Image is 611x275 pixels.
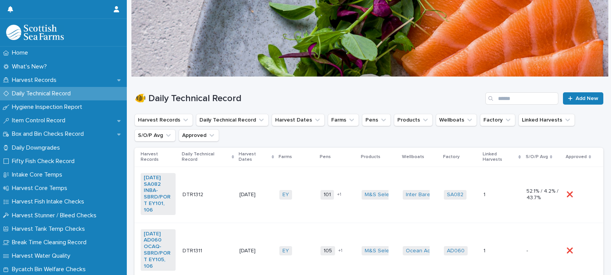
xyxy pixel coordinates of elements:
[179,129,219,142] button: Approved
[239,150,270,164] p: Harvest Dates
[320,153,331,161] p: Pens
[566,246,574,254] p: ❌
[9,171,68,178] p: Intake Core Temps
[239,248,273,254] p: [DATE]
[6,25,64,40] img: mMrefqRFQpe26GRNOUkG
[134,114,193,126] button: Harvest Records
[239,192,273,198] p: [DATE]
[9,225,91,233] p: Harvest Tank Temp Checks
[141,150,177,164] p: Harvest Records
[183,246,204,254] p: DTR1311
[338,248,342,253] span: + 1
[9,252,76,260] p: Harvest Water Quality
[480,114,515,126] button: Factory
[566,190,574,198] p: ❌
[9,144,66,152] p: Daily Downgrades
[483,246,487,254] p: 1
[566,153,587,161] p: Approved
[279,153,292,161] p: Farms
[9,63,53,70] p: What's New?
[9,90,77,97] p: Daily Technical Record
[526,188,560,201] p: 52.1% / 4.2% / 43.7%
[183,190,205,198] p: DTR1312
[402,153,424,161] p: Wellboats
[196,114,269,126] button: Daily Technical Record
[485,92,558,105] input: Search
[9,77,63,84] p: Harvest Records
[361,153,380,161] p: Products
[365,192,393,198] a: M&S Select
[406,248,439,254] a: Ocean Aquila
[483,190,487,198] p: 1
[9,130,90,138] p: Box and Bin Checks Record
[282,248,289,254] a: EY
[282,192,289,198] a: EY
[134,129,176,142] button: S/O/P Avg
[144,231,173,270] a: [DATE] AD060 OCAQ-SBRD/PORT EY105, 106
[320,246,335,256] span: 105
[134,167,603,223] tr: [DATE] SA082 INBA-SBRD/PORT EY101, 106 DTR1312DTR1312 [DATE]EY 101+1M&S Select Inter Barents SA08...
[394,114,433,126] button: Products
[447,248,465,254] a: AD060
[436,114,477,126] button: Wellboats
[320,190,334,200] span: 101
[447,192,463,198] a: SA082
[272,114,325,126] button: Harvest Dates
[9,266,92,273] p: Bycatch Bin Welfare Checks
[526,248,560,254] p: -
[9,185,73,192] p: Harvest Core Temps
[443,153,460,161] p: Factory
[365,248,393,254] a: M&S Select
[337,192,341,197] span: + 1
[406,192,438,198] a: Inter Barents
[182,150,230,164] p: Daily Technical Record
[9,239,93,246] p: Break Time Cleaning Record
[328,114,359,126] button: Farms
[483,150,517,164] p: Linked Harvests
[518,114,575,126] button: Linked Harvests
[9,212,103,219] p: Harvest Stunner / Bleed Checks
[9,158,81,165] p: Fifty Fish Check Record
[9,117,71,124] p: Item Control Record
[9,198,90,205] p: Harvest Fish Intake Checks
[563,92,603,105] a: Add New
[362,114,391,126] button: Pens
[9,103,88,111] p: Hygiene Inspection Report
[134,93,482,104] h1: 🐠 Daily Technical Record
[576,96,598,101] span: Add New
[526,153,548,161] p: S/O/P Avg
[144,175,173,213] a: [DATE] SA082 INBA-SBRD/PORT EY101, 106
[9,49,34,57] p: Home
